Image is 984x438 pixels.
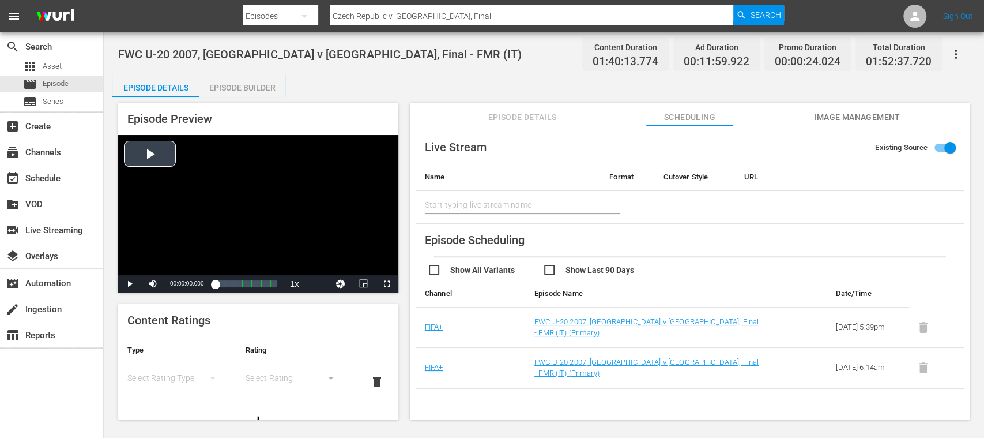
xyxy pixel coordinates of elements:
span: Channels [6,145,20,159]
span: Episode Details [479,110,565,125]
button: Episode Builder [199,74,285,97]
a: FIFA+ [425,323,443,331]
div: Content Duration [593,39,658,55]
div: Video Player [118,135,398,293]
span: Create [6,119,20,133]
span: Episode [43,78,69,89]
img: ans4CAIJ8jUAAAAAAAAAAAAAAAAAAAAAAAAgQb4GAAAAAAAAAAAAAAAAAAAAAAAAJMjXAAAAAAAAAAAAAAAAAAAAAAAAgAT5G... [28,3,83,30]
th: Type [118,336,236,364]
div: Promo Duration [775,39,840,55]
div: Progress Bar [215,280,277,287]
a: Sign Out [943,12,973,21]
button: Playback Rate [283,275,306,293]
span: Series [43,96,63,107]
div: Ad Duration [684,39,749,55]
span: Episode Scheduling [425,233,525,247]
span: Asset [23,59,37,73]
span: Asset [43,61,62,72]
button: Search [733,5,784,25]
th: Episode Name [525,280,772,308]
div: Episode Details [112,74,199,102]
span: Series [23,95,37,108]
span: Schedule [6,171,20,185]
span: Search [6,40,20,54]
span: 00:00:24.024 [775,55,840,69]
span: 01:52:37.720 [866,55,932,69]
button: Play [118,275,141,293]
span: menu [7,9,21,23]
a: FWC U-20 2007, [GEOGRAPHIC_DATA] v [GEOGRAPHIC_DATA], Final - FMR (IT) (Primary) [534,317,759,337]
td: [DATE] 6:14am [827,348,909,388]
th: Date/Time [827,280,909,308]
button: Episode Details [112,74,199,97]
span: Episode Preview [127,112,212,126]
td: [DATE] 5:39pm [827,308,909,348]
th: Rating [236,336,353,364]
span: 01:40:13.774 [593,55,658,69]
th: Format [600,163,654,191]
button: Jump To Time [329,275,352,293]
span: Ingestion [6,302,20,316]
span: Live Stream [425,140,487,154]
span: FWC U-20 2007, [GEOGRAPHIC_DATA] v [GEOGRAPHIC_DATA], Final - FMR (IT) [118,47,522,61]
span: 00:00:00.000 [170,280,203,287]
span: VOD [6,197,20,211]
button: Picture-in-Picture [352,275,375,293]
span: Image Management [814,110,900,125]
th: Cutover Style [654,163,735,191]
button: Fullscreen [375,275,398,293]
span: Search [750,5,781,25]
span: Live Streaming [6,223,20,237]
span: Automation [6,276,20,290]
span: delete [370,375,384,389]
span: Overlays [6,249,20,263]
button: Mute [141,275,164,293]
span: 00:11:59.922 [684,55,749,69]
a: FWC U-20 2007, [GEOGRAPHIC_DATA] v [GEOGRAPHIC_DATA], Final - FMR (IT) (Primary) [534,358,759,377]
table: simple table [118,336,398,400]
a: FIFA+ [425,363,443,372]
span: Episode [23,77,37,91]
div: Total Duration [866,39,932,55]
span: Scheduling [646,110,733,125]
th: URL [735,163,945,191]
th: Name [416,163,600,191]
button: delete [363,368,391,396]
div: Episode Builder [199,74,285,102]
span: Existing Source [875,142,928,154]
span: Reports [6,328,20,342]
span: Content Ratings [127,313,210,327]
th: Channel [416,280,525,308]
